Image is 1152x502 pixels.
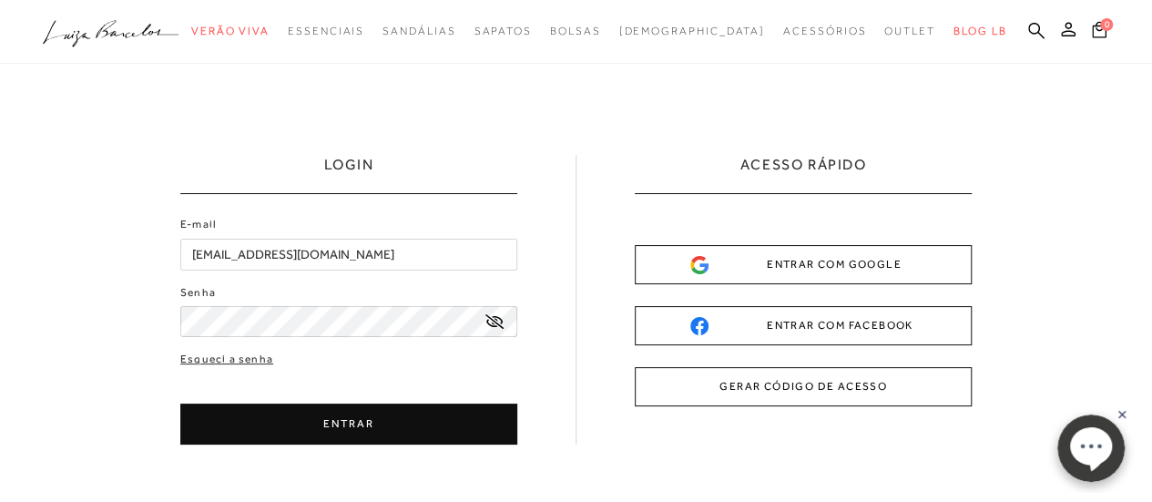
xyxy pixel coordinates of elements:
[884,15,935,48] a: categoryNavScreenReaderText
[180,216,217,233] label: E-mail
[953,15,1006,48] a: BLOG LB
[1086,20,1112,45] button: 0
[288,15,364,48] a: categoryNavScreenReaderText
[550,25,601,37] span: Bolsas
[690,255,916,274] div: ENTRAR COM GOOGLE
[1100,18,1113,31] span: 0
[180,284,216,302] label: Senha
[635,306,972,345] button: ENTRAR COM FACEBOOK
[180,351,273,368] a: Esqueci a senha
[191,25,270,37] span: Verão Viva
[191,15,270,48] a: categoryNavScreenReaderText
[382,15,455,48] a: categoryNavScreenReaderText
[635,367,972,406] button: GERAR CÓDIGO DE ACESSO
[635,245,972,284] button: ENTRAR COM GOOGLE
[618,15,765,48] a: noSubCategoriesText
[288,25,364,37] span: Essenciais
[485,314,504,328] a: exibir senha
[180,404,517,445] button: ENTRAR
[474,15,531,48] a: categoryNavScreenReaderText
[690,316,916,335] div: ENTRAR COM FACEBOOK
[324,155,374,193] h1: LOGIN
[550,15,601,48] a: categoryNavScreenReaderText
[953,25,1006,37] span: BLOG LB
[740,155,867,193] h2: ACESSO RÁPIDO
[474,25,531,37] span: Sapatos
[783,25,866,37] span: Acessórios
[382,25,455,37] span: Sandálias
[618,25,765,37] span: [DEMOGRAPHIC_DATA]
[783,15,866,48] a: categoryNavScreenReaderText
[884,25,935,37] span: Outlet
[180,239,517,271] input: E-mail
